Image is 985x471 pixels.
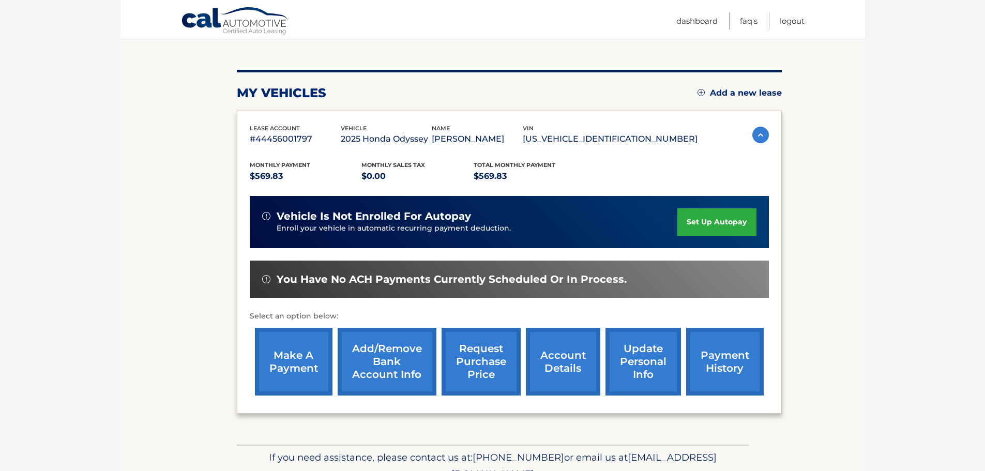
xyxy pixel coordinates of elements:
[442,328,521,396] a: request purchase price
[361,161,425,169] span: Monthly sales Tax
[361,169,474,184] p: $0.00
[526,328,600,396] a: account details
[474,161,555,169] span: Total Monthly Payment
[250,310,769,323] p: Select an option below:
[523,132,698,146] p: [US_VEHICLE_IDENTIFICATION_NUMBER]
[250,132,341,146] p: #44456001797
[677,208,756,236] a: set up autopay
[780,12,805,29] a: Logout
[686,328,764,396] a: payment history
[698,88,782,98] a: Add a new lease
[523,125,534,132] span: vin
[277,273,627,286] span: You have no ACH payments currently scheduled or in process.
[474,169,586,184] p: $569.83
[277,223,678,234] p: Enroll your vehicle in automatic recurring payment deduction.
[250,161,310,169] span: Monthly Payment
[250,169,362,184] p: $569.83
[181,7,290,37] a: Cal Automotive
[752,127,769,143] img: accordion-active.svg
[698,89,705,96] img: add.svg
[676,12,718,29] a: Dashboard
[237,85,326,101] h2: my vehicles
[277,210,471,223] span: vehicle is not enrolled for autopay
[473,451,564,463] span: [PHONE_NUMBER]
[341,125,367,132] span: vehicle
[432,132,523,146] p: [PERSON_NAME]
[262,275,270,283] img: alert-white.svg
[605,328,681,396] a: update personal info
[262,212,270,220] img: alert-white.svg
[341,132,432,146] p: 2025 Honda Odyssey
[255,328,332,396] a: make a payment
[250,125,300,132] span: lease account
[338,328,436,396] a: Add/Remove bank account info
[432,125,450,132] span: name
[740,12,757,29] a: FAQ's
